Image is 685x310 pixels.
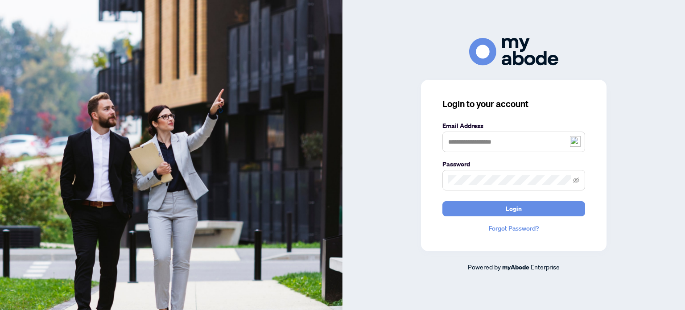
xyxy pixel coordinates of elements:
[570,136,581,147] img: npw-badge-icon-locked.svg
[442,223,585,233] a: Forgot Password?
[531,263,560,271] span: Enterprise
[468,263,501,271] span: Powered by
[442,201,585,216] button: Login
[442,98,585,110] h3: Login to your account
[506,202,522,216] span: Login
[561,177,568,184] img: npw-badge-icon-locked.svg
[442,121,585,131] label: Email Address
[442,159,585,169] label: Password
[573,177,579,183] span: eye-invisible
[502,262,529,272] a: myAbode
[469,38,558,65] img: ma-logo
